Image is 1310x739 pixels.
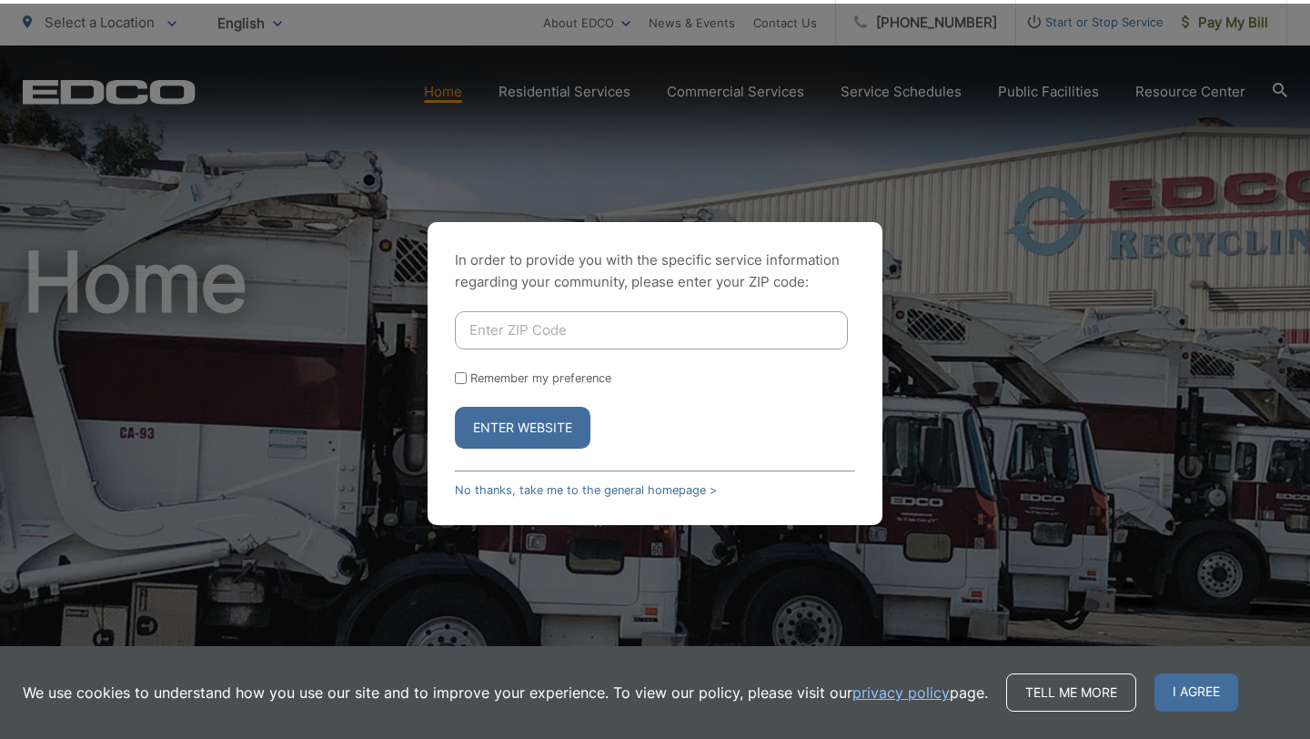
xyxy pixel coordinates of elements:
a: privacy policy [852,682,950,704]
p: We use cookies to understand how you use our site and to improve your experience. To view our pol... [23,682,988,704]
span: I agree [1154,673,1238,712]
a: No thanks, take me to the general homepage > [455,483,717,497]
a: Tell me more [1006,673,1136,712]
label: Remember my preference [470,371,611,385]
button: Enter Website [455,407,590,449]
p: In order to provide you with the specific service information regarding your community, please en... [455,249,855,293]
input: Enter ZIP Code [455,311,848,349]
